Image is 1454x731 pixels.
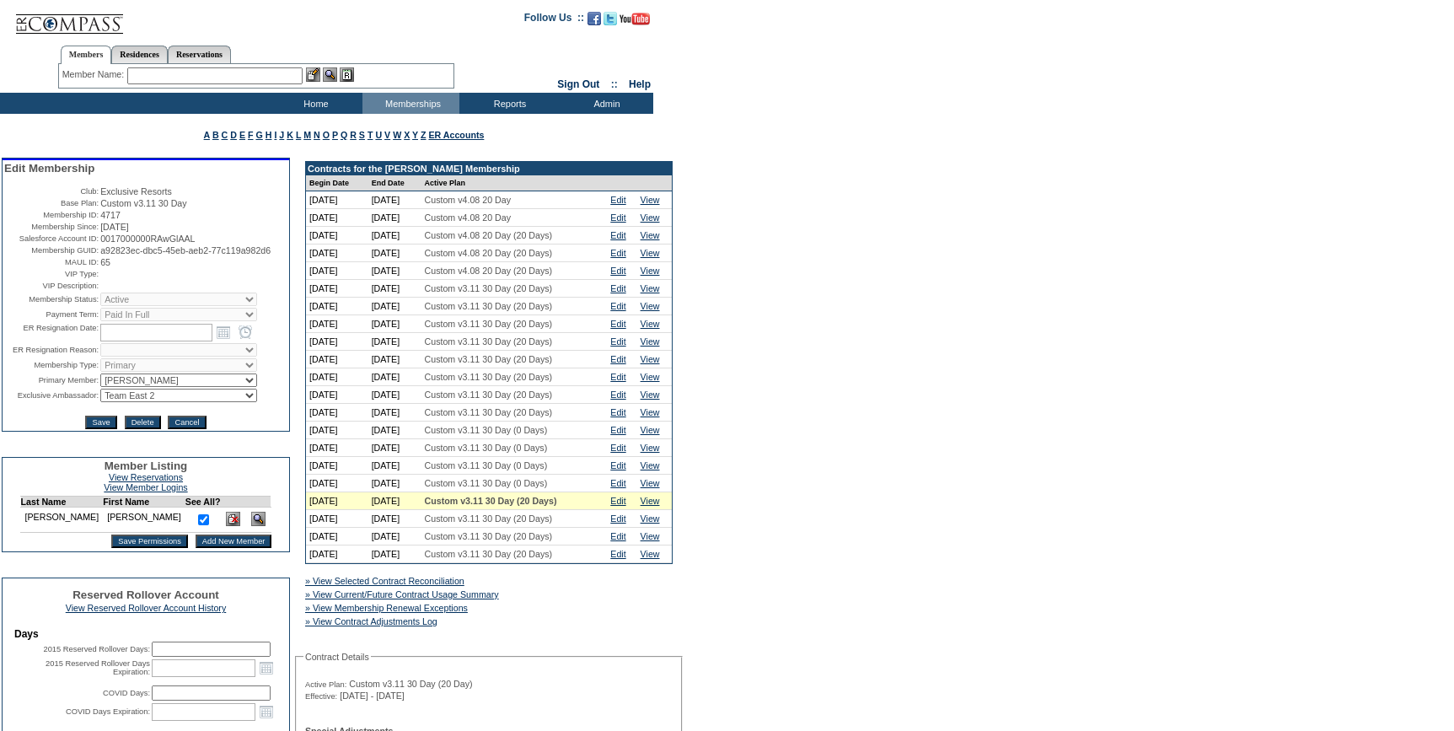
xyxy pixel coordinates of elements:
td: [DATE] [368,298,421,315]
td: [DATE] [368,368,421,386]
td: Days [14,628,277,640]
a: Subscribe to our YouTube Channel [620,17,650,27]
td: Base Plan: [4,198,99,208]
a: View [641,478,660,488]
a: » View Contract Adjustments Log [305,616,437,626]
a: » View Current/Future Contract Usage Summary [305,589,499,599]
span: Custom v3.11 30 Day (20 Days) [425,549,553,559]
span: Custom v3.11 30 Day (20 Days) [425,336,553,347]
td: Exclusive Ambassador: [4,389,99,402]
td: [DATE] [306,368,368,386]
a: View [641,531,660,541]
span: Custom v4.08 20 Day [425,212,511,223]
a: View [641,460,660,470]
a: Residences [111,46,168,63]
td: Membership ID: [4,210,99,220]
td: [DATE] [368,227,421,245]
a: Members [61,46,112,64]
a: T [368,130,373,140]
a: Edit [610,248,625,258]
img: Subscribe to our YouTube Channel [620,13,650,25]
a: R [350,130,357,140]
span: 65 [100,257,110,267]
td: VIP Description: [4,281,99,291]
a: Edit [610,372,625,382]
td: [DATE] [368,475,421,492]
a: F [248,130,254,140]
a: D [230,130,237,140]
span: Member Listing [105,460,188,472]
a: W [393,130,401,140]
a: View Reservations [109,472,183,482]
legend: Contract Details [303,652,371,662]
td: [DATE] [368,404,421,422]
a: G [255,130,262,140]
span: :: [611,78,618,90]
a: Edit [610,496,625,506]
a: Edit [610,460,625,470]
td: Membership Since: [4,222,99,232]
a: View Member Logins [104,482,187,492]
span: Custom v3.11 30 Day (20 Days) [425,407,553,417]
td: [DATE] [368,422,421,439]
td: Membership Type: [4,358,99,372]
td: MAUL ID: [4,257,99,267]
span: Custom v3.11 30 Day [100,198,186,208]
a: Sign Out [557,78,599,90]
td: Begin Date [306,175,368,191]
a: View [641,354,660,364]
a: O [323,130,330,140]
td: Home [266,93,362,114]
td: [DATE] [368,386,421,404]
td: End Date [368,175,421,191]
td: First Name [103,497,185,508]
a: Edit [610,443,625,453]
td: [DATE] [306,475,368,492]
td: Memberships [362,93,459,114]
a: S [359,130,365,140]
span: Custom v3.11 30 Day (20 Days) [425,390,553,400]
td: [DATE] [368,333,421,351]
a: » View Selected Contract Reconciliation [305,576,464,586]
span: Exclusive Resorts [100,186,172,196]
a: Edit [610,478,625,488]
label: 2015 Reserved Rollover Days: [43,645,150,653]
a: Edit [610,266,625,276]
td: [DATE] [368,457,421,475]
span: Custom v3.11 30 Day (20 Day) [349,679,472,689]
td: [DATE] [306,351,368,368]
a: C [222,130,228,140]
td: [DATE] [368,245,421,262]
span: 4717 [100,210,121,220]
a: View [641,195,660,205]
a: View [641,319,660,329]
a: View [641,230,660,240]
span: Custom v3.11 30 Day (0 Days) [425,425,548,435]
a: View [641,407,660,417]
td: ER Resignation Date: [4,323,99,341]
a: Edit [610,195,625,205]
a: View [641,301,660,311]
td: [DATE] [368,528,421,546]
input: Save [85,416,116,429]
a: H [266,130,272,140]
a: X [404,130,410,140]
td: [DATE] [368,209,421,227]
td: [DATE] [306,386,368,404]
td: [DATE] [306,492,368,510]
span: Custom v3.11 30 Day (20 Days) [425,354,553,364]
a: Open the calendar popup. [257,702,276,721]
img: Follow us on Twitter [604,12,617,25]
a: Follow us on Twitter [604,17,617,27]
td: [DATE] [306,209,368,227]
img: View Dashboard [251,512,266,526]
td: [DATE] [368,280,421,298]
td: [DATE] [306,546,368,563]
span: [DATE] - [DATE] [340,691,405,701]
a: Edit [610,319,625,329]
a: Z [421,130,427,140]
span: Custom v3.11 30 Day (20 Days) [425,531,553,541]
td: [DATE] [306,528,368,546]
input: Cancel [168,416,206,429]
span: Effective: [305,691,337,701]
